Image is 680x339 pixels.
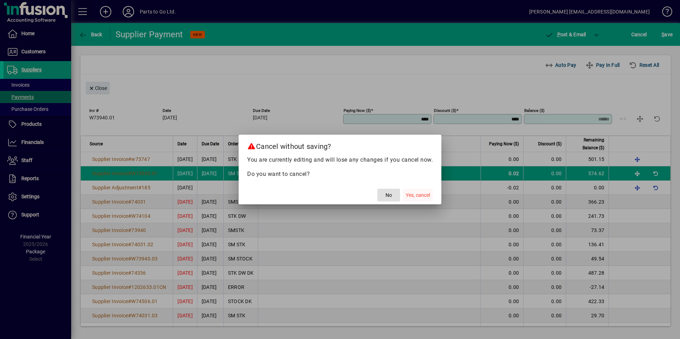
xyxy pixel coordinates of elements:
p: Do you want to cancel? [247,170,433,178]
button: No [377,189,400,201]
h2: Cancel without saving? [239,135,441,155]
span: Yes, cancel [406,192,430,199]
p: You are currently editing and will lose any changes if you cancel now. [247,156,433,164]
span: No [386,192,392,199]
button: Yes, cancel [403,189,433,201]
